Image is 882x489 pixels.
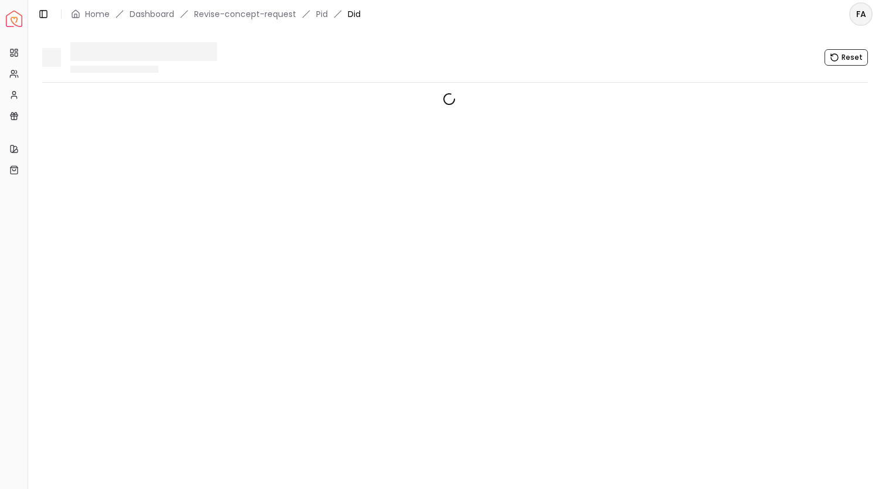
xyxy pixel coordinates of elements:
[6,11,22,27] a: Spacejoy
[130,8,174,20] a: Dashboard
[348,8,361,20] span: Did
[849,2,873,26] button: FA
[194,8,296,20] a: Revise-concept-request
[825,49,868,66] button: Reset
[85,8,110,20] a: Home
[6,11,22,27] img: Spacejoy Logo
[316,8,328,20] a: Pid
[850,4,871,25] span: FA
[71,8,361,20] nav: breadcrumb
